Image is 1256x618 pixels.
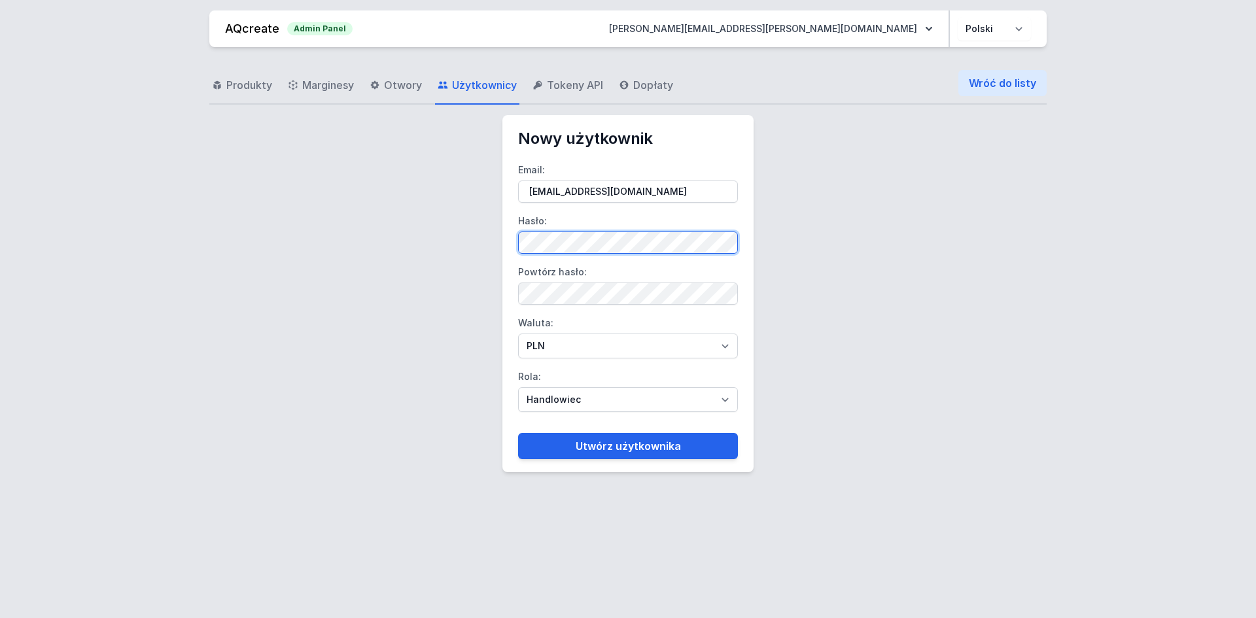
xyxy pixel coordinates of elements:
label: Email: [518,160,738,203]
label: Hasło: [518,211,738,254]
button: Utwórz użytkownika [518,433,738,459]
a: Użytkownicy [435,67,519,105]
span: Otwory [384,77,422,93]
button: [PERSON_NAME][EMAIL_ADDRESS][PERSON_NAME][DOMAIN_NAME] [599,17,943,41]
input: Powtórz hasło: [518,283,738,305]
a: Produkty [209,67,275,105]
a: Otwory [367,67,425,105]
span: Użytkownicy [452,77,517,93]
a: Tokeny API [530,67,606,105]
select: Rola: [518,387,738,412]
a: Dopłaty [616,67,676,105]
label: Powtórz hasło: [518,262,738,305]
span: Dopłaty [633,77,673,93]
input: Email: [518,180,738,203]
label: Rola: [518,366,738,412]
span: Produkty [226,77,272,93]
span: Tokeny API [547,77,603,93]
label: Waluta: [518,313,738,358]
a: Wróć do listy [958,70,1047,96]
span: Marginesy [302,77,354,93]
a: Marginesy [285,67,357,105]
a: AQcreate [225,22,279,35]
h2: Nowy użytkownik [518,128,738,149]
p: Admin Panel [287,22,353,35]
select: Waluta: [518,334,738,358]
input: Hasło: [518,232,738,254]
select: Wybierz język [958,17,1031,41]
